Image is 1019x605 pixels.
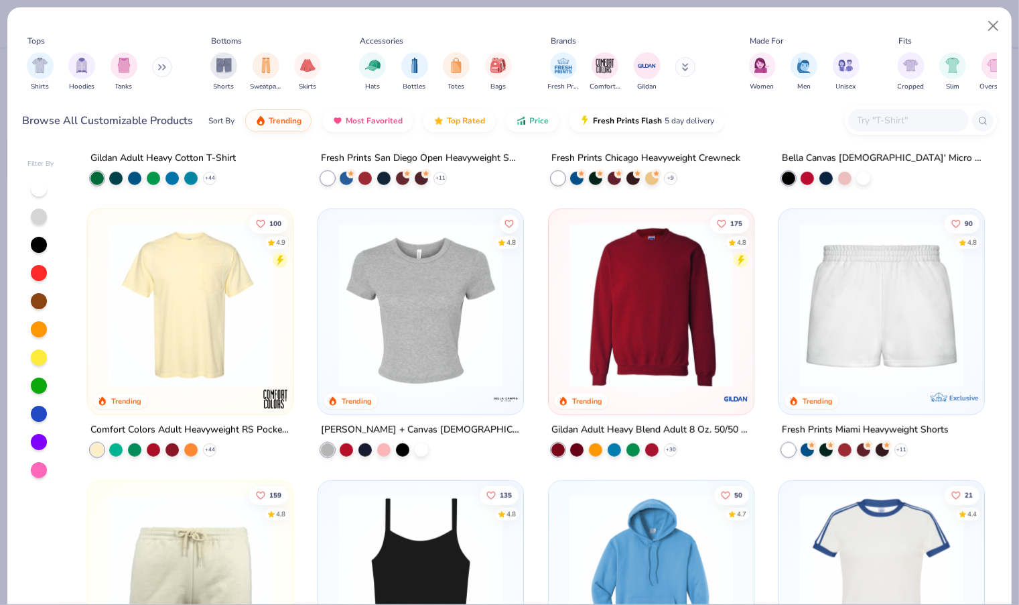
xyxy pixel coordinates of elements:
div: filter for Cropped [898,52,925,92]
span: Unisex [836,82,856,92]
img: Hoodies Image [74,58,89,73]
span: Shorts [214,82,234,92]
span: Hoodies [69,82,94,92]
span: Women [750,82,774,92]
button: filter button [68,52,95,92]
button: filter button [939,52,966,92]
img: Shorts Image [216,58,232,73]
span: Sweatpants [251,82,281,92]
div: Filter By [27,159,54,169]
div: Tops [27,35,45,47]
div: filter for Bags [485,52,512,92]
div: Browse All Customizable Products [23,113,194,129]
img: Oversized Image [987,58,1002,73]
img: Slim Image [945,58,960,73]
div: Made For [750,35,783,47]
img: Totes Image [449,58,464,73]
img: Fresh Prints Image [553,56,573,76]
span: Bottles [403,82,426,92]
span: Most Favorited [346,115,403,126]
div: Fits [898,35,912,47]
span: Price [529,115,549,126]
div: filter for Gildan [634,52,661,92]
button: filter button [833,52,860,92]
div: filter for Shorts [210,52,237,92]
div: filter for Skirts [294,52,321,92]
img: Bags Image [490,58,505,73]
div: Brands [551,35,576,47]
img: Unisex Image [838,58,854,73]
span: Men [797,82,811,92]
img: Comfort Colors Image [595,56,615,76]
div: filter for Bottles [401,52,428,92]
div: filter for Slim [939,52,966,92]
span: Totes [448,82,465,92]
button: filter button [443,52,470,92]
div: filter for Hats [359,52,386,92]
button: filter button [634,52,661,92]
img: Gildan Image [637,56,657,76]
span: Bags [490,82,506,92]
button: filter button [548,52,579,92]
button: filter button [111,52,137,92]
span: 5 day delivery [665,113,714,129]
img: Tanks Image [117,58,131,73]
button: Fresh Prints Flash5 day delivery [569,109,724,132]
img: Bottles Image [407,58,422,73]
button: Most Favorited [322,109,413,132]
button: filter button [27,52,54,92]
div: filter for Fresh Prints [548,52,579,92]
button: Price [506,109,559,132]
div: filter for Comfort Colors [590,52,620,92]
button: filter button [210,52,237,92]
span: Trending [269,115,301,126]
div: filter for Sweatpants [251,52,281,92]
button: filter button [898,52,925,92]
img: flash.gif [580,115,590,126]
button: Close [981,13,1006,39]
img: most_fav.gif [332,115,343,126]
div: Accessories [360,35,404,47]
div: Sort By [208,115,234,127]
img: Hats Image [365,58,381,73]
img: Shirts Image [32,58,48,73]
button: filter button [791,52,817,92]
span: Comfort Colors [590,82,620,92]
div: filter for Women [749,52,776,92]
span: Slim [946,82,959,92]
span: Fresh Prints Flash [593,115,662,126]
button: filter button [749,52,776,92]
input: Try "T-Shirt" [856,113,959,128]
button: filter button [979,52,1010,92]
div: filter for Shirts [27,52,54,92]
button: filter button [485,52,512,92]
div: filter for Unisex [833,52,860,92]
span: Cropped [898,82,925,92]
div: filter for Men [791,52,817,92]
span: Shirts [31,82,49,92]
img: TopRated.gif [433,115,444,126]
img: Cropped Image [903,58,919,73]
div: filter for Oversized [979,52,1010,92]
button: Trending [245,109,312,132]
button: Top Rated [423,109,495,132]
div: Bottoms [212,35,243,47]
button: filter button [294,52,321,92]
span: Hats [365,82,380,92]
button: filter button [401,52,428,92]
img: trending.gif [255,115,266,126]
img: Women Image [754,58,770,73]
button: filter button [251,52,281,92]
span: Skirts [299,82,316,92]
span: Gildan [637,82,657,92]
span: Tanks [115,82,133,92]
span: Top Rated [447,115,485,126]
button: filter button [359,52,386,92]
img: Men Image [797,58,811,73]
img: Sweatpants Image [259,58,273,73]
button: filter button [590,52,620,92]
span: Fresh Prints [548,82,579,92]
span: Oversized [979,82,1010,92]
div: filter for Hoodies [68,52,95,92]
div: filter for Tanks [111,52,137,92]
